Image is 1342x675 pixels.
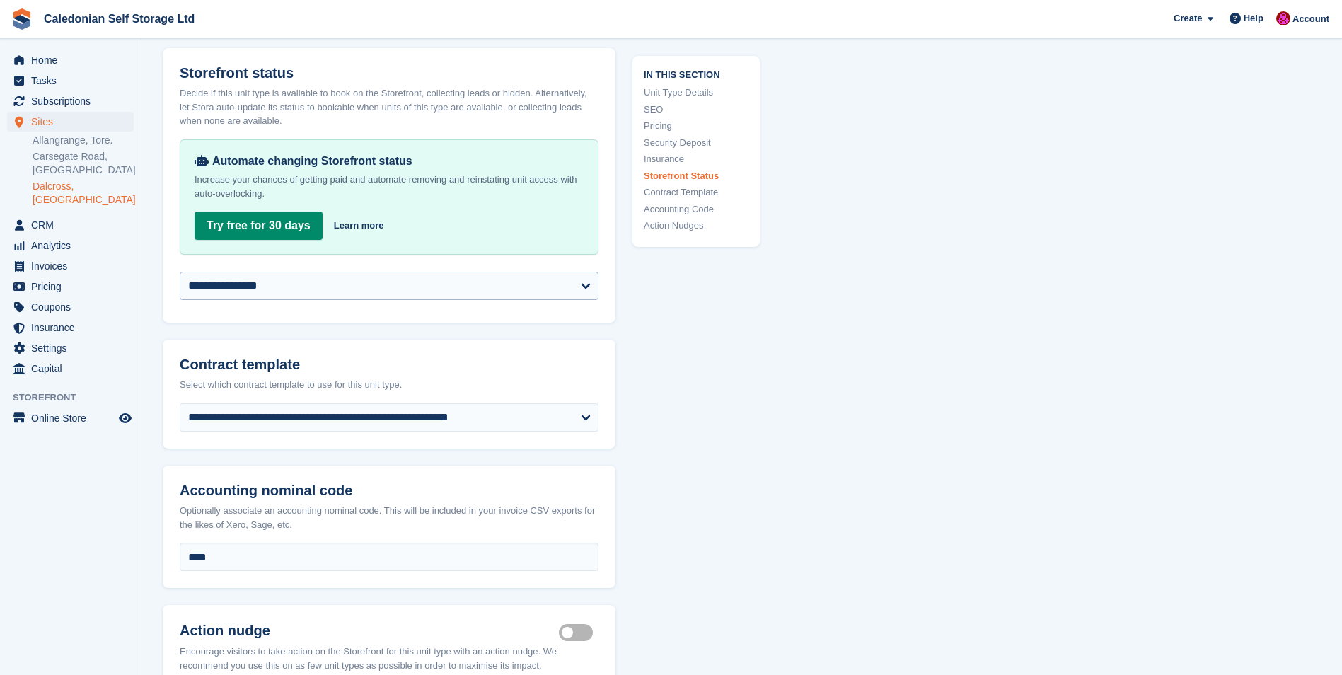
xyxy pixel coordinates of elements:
[7,112,134,132] a: menu
[31,236,116,255] span: Analytics
[180,86,598,128] div: Decide if this unit type is available to book on the Storefront, collecting leads or hidden. Alte...
[31,359,116,379] span: Capital
[31,277,116,296] span: Pricing
[559,632,598,634] label: Is active
[644,202,748,216] a: Accounting Code
[195,212,323,240] a: Try free for 30 days
[644,119,748,133] a: Pricing
[31,112,116,132] span: Sites
[7,71,134,91] a: menu
[38,7,200,30] a: Caledonian Self Storage Ltd
[180,504,598,531] div: Optionally associate an accounting nominal code. This will be included in your invoice CSV export...
[1244,11,1263,25] span: Help
[33,134,134,147] a: Allangrange, Tore.
[31,318,116,337] span: Insurance
[644,185,748,200] a: Contract Template
[31,338,116,358] span: Settings
[195,154,584,168] div: Automate changing Storefront status
[644,168,748,183] a: Storefront Status
[644,102,748,116] a: SEO
[7,50,134,70] a: menu
[180,645,598,672] div: Encourage visitors to take action on the Storefront for this unit type with an action nudge. We r...
[31,91,116,111] span: Subscriptions
[7,359,134,379] a: menu
[7,236,134,255] a: menu
[644,135,748,149] a: Security Deposit
[7,408,134,428] a: menu
[1276,11,1290,25] img: Donald Mathieson
[180,378,598,392] div: Select which contract template to use for this unit type.
[644,86,748,100] a: Unit Type Details
[13,391,141,405] span: Storefront
[7,277,134,296] a: menu
[334,219,384,233] a: Learn more
[180,357,598,373] h2: Contract template
[7,338,134,358] a: menu
[33,150,134,177] a: Carsegate Road, [GEOGRAPHIC_DATA]
[180,622,559,639] h2: Action nudge
[31,297,116,317] span: Coupons
[31,408,116,428] span: Online Store
[31,256,116,276] span: Invoices
[31,71,116,91] span: Tasks
[7,91,134,111] a: menu
[11,8,33,30] img: stora-icon-8386f47178a22dfd0bd8f6a31ec36ba5ce8667c1dd55bd0f319d3a0aa187defe.svg
[31,215,116,235] span: CRM
[644,219,748,233] a: Action Nudges
[33,180,134,207] a: Dalcross, [GEOGRAPHIC_DATA]
[644,67,748,80] span: In this section
[7,256,134,276] a: menu
[1174,11,1202,25] span: Create
[180,65,598,81] h2: Storefront status
[7,297,134,317] a: menu
[7,215,134,235] a: menu
[644,152,748,166] a: Insurance
[117,410,134,427] a: Preview store
[1292,12,1329,26] span: Account
[195,173,584,201] p: Increase your chances of getting paid and automate removing and reinstating unit access with auto...
[31,50,116,70] span: Home
[7,318,134,337] a: menu
[180,483,598,499] h2: Accounting nominal code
